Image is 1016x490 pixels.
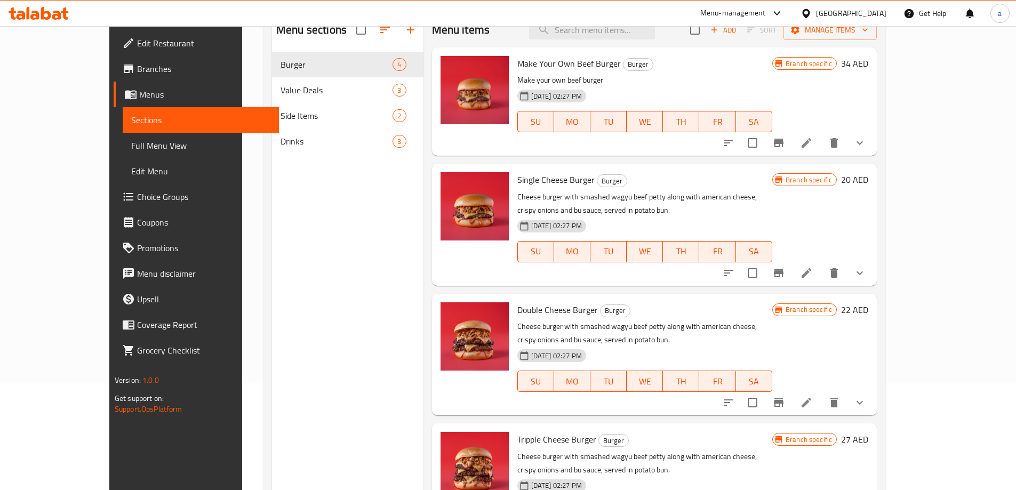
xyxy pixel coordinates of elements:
[703,244,731,259] span: FR
[631,244,659,259] span: WE
[529,21,655,39] input: search
[706,22,740,38] span: Add item
[663,241,699,262] button: TH
[684,19,706,41] span: Select section
[821,390,847,415] button: delete
[740,374,768,389] span: SA
[998,7,1002,19] span: a
[709,24,738,36] span: Add
[627,371,663,392] button: WE
[700,7,766,20] div: Menu-management
[841,432,868,447] h6: 27 AED
[350,19,372,41] span: Select all sections
[114,338,279,363] a: Grocery Checklist
[783,20,877,40] button: Manage items
[716,390,741,415] button: sort-choices
[781,59,836,69] span: Branch specific
[517,190,772,217] p: Cheese burger with smashed wagyu beef petty along with american cheese, crispy onions and bu sauc...
[441,56,509,124] img: Make Your Own Beef Burger
[517,320,772,347] p: Cheese burger with smashed wagyu beef petty along with american cheese, crispy onions and bu sauc...
[595,244,622,259] span: TU
[766,390,791,415] button: Branch-specific-item
[736,111,772,132] button: SA
[517,371,554,392] button: SU
[699,111,735,132] button: FR
[558,374,586,389] span: MO
[623,58,653,71] div: Burger
[627,241,663,262] button: WE
[623,58,653,70] span: Burger
[853,267,866,279] svg: Show Choices
[123,107,279,133] a: Sections
[601,304,630,317] span: Burger
[393,136,405,147] span: 3
[667,114,695,130] span: TH
[432,22,490,38] h2: Menu items
[699,371,735,392] button: FR
[137,242,270,254] span: Promotions
[517,172,595,188] span: Single Cheese Burger
[517,111,554,132] button: SU
[393,58,406,71] div: items
[281,84,393,97] div: Value Deals
[527,221,586,231] span: [DATE] 02:27 PM
[598,434,629,447] div: Burger
[398,17,423,43] button: Add section
[517,74,772,87] p: Make your own beef burger
[137,267,270,280] span: Menu disclaimer
[281,135,393,148] span: Drinks
[716,130,741,156] button: sort-choices
[800,136,813,149] a: Edit menu item
[281,109,393,122] span: Side Items
[741,262,764,284] span: Select to update
[554,111,590,132] button: MO
[142,373,159,387] span: 1.0.0
[272,128,423,154] div: Drinks3
[595,114,622,130] span: TU
[517,302,598,318] span: Double Cheese Burger
[131,114,270,126] span: Sections
[115,391,164,405] span: Get support on:
[667,374,695,389] span: TH
[800,267,813,279] a: Edit menu item
[741,391,764,414] span: Select to update
[741,132,764,154] span: Select to update
[841,302,868,317] h6: 22 AED
[853,136,866,149] svg: Show Choices
[766,260,791,286] button: Branch-specific-item
[272,47,423,158] nav: Menu sections
[137,318,270,331] span: Coverage Report
[372,17,398,43] span: Sort sections
[597,174,627,187] div: Burger
[590,241,627,262] button: TU
[821,260,847,286] button: delete
[781,175,836,185] span: Branch specific
[597,175,627,187] span: Burger
[847,390,873,415] button: show more
[800,396,813,409] a: Edit menu item
[590,111,627,132] button: TU
[736,241,772,262] button: SA
[272,103,423,128] div: Side Items2
[821,130,847,156] button: delete
[703,114,731,130] span: FR
[517,450,772,477] p: Cheese burger with smashed wagyu beef petty along with american cheese, crispy onions and bu sauc...
[841,56,868,71] h6: 34 AED
[558,114,586,130] span: MO
[393,85,405,95] span: 3
[766,130,791,156] button: Branch-specific-item
[137,344,270,357] span: Grocery Checklist
[792,23,868,37] span: Manage items
[114,235,279,261] a: Promotions
[281,58,393,71] span: Burger
[740,114,768,130] span: SA
[663,111,699,132] button: TH
[137,216,270,229] span: Coupons
[663,371,699,392] button: TH
[393,111,405,121] span: 2
[706,22,740,38] button: Add
[276,22,347,38] h2: Menu sections
[600,304,630,317] div: Burger
[272,52,423,77] div: Burger4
